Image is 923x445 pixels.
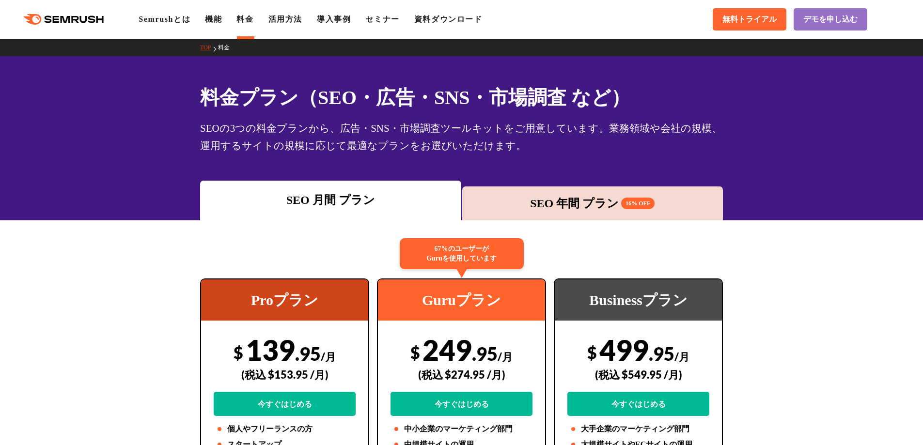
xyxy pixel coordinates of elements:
span: デモを申し込む [803,15,858,25]
a: 活用方法 [268,15,302,23]
div: SEOの3つの料金プランから、広告・SNS・市場調査ツールキットをご用意しています。業務領域や会社の規模、運用するサイトの規模に応じて最適なプランをお選びいただけます。 [200,120,723,154]
a: 資料ダウンロード [414,15,483,23]
h1: 料金プラン（SEO・広告・SNS・市場調査 など） [200,83,723,112]
a: 料金 [236,15,253,23]
div: (税込 $153.95 /月) [214,357,356,392]
span: $ [410,342,420,362]
div: 67%のユーザーが Guruを使用しています [400,238,524,269]
div: SEO 月間 プラン [205,191,456,209]
div: Proプラン [201,279,368,321]
div: (税込 $274.95 /月) [391,357,532,392]
a: デモを申し込む [794,8,867,31]
a: セミナー [365,15,399,23]
span: $ [234,342,243,362]
span: /月 [321,350,336,363]
span: $ [587,342,597,362]
a: Semrushとは [139,15,190,23]
a: TOP [200,44,218,51]
span: 無料トライアル [722,15,777,25]
div: 139 [214,333,356,416]
a: 料金 [218,44,237,51]
a: 今すぐはじめる [214,392,356,416]
a: 機能 [205,15,222,23]
span: 16% OFF [621,198,655,209]
div: Businessプラン [555,279,722,321]
div: 249 [391,333,532,416]
div: SEO 年間 プラン [467,195,719,212]
li: 大手企業のマーケティング部門 [567,423,709,435]
div: (税込 $549.95 /月) [567,357,709,392]
div: Guruプラン [378,279,545,321]
li: 個人やフリーランスの方 [214,423,356,435]
span: .95 [295,342,321,365]
span: /月 [498,350,513,363]
span: /月 [674,350,689,363]
a: 今すぐはじめる [567,392,709,416]
li: 中小企業のマーケティング部門 [391,423,532,435]
a: 導入事例 [317,15,351,23]
span: .95 [649,342,674,365]
a: 無料トライアル [713,8,786,31]
span: .95 [472,342,498,365]
a: 今すぐはじめる [391,392,532,416]
div: 499 [567,333,709,416]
